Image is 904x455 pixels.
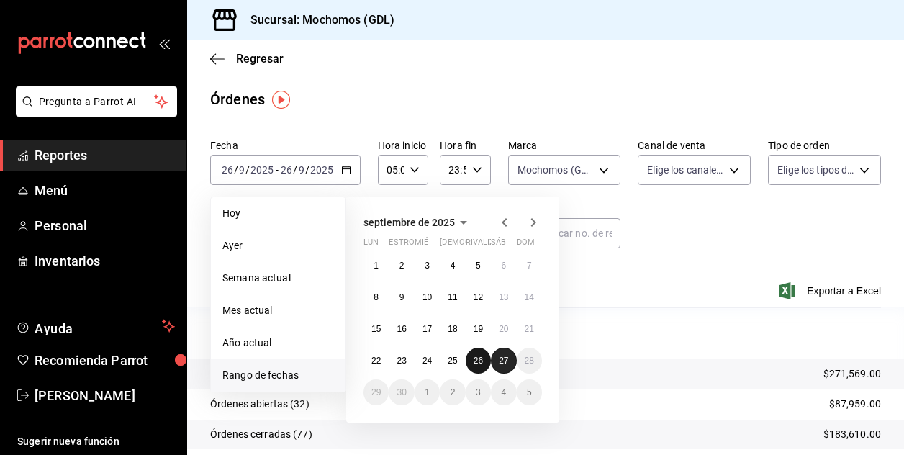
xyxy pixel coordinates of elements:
[474,324,483,334] abbr: 19 de septiembre de 2025
[221,164,234,176] input: --
[422,356,432,366] abbr: 24 de septiembre de 2025
[276,164,279,176] span: -
[517,379,542,405] button: 5 de octubre de 2025
[397,324,406,334] abbr: 16 de septiembre de 2025
[389,253,414,279] button: 2 de septiembre de 2025
[440,253,465,279] button: 4 de septiembre de 2025
[466,379,491,405] button: 3 de octubre de 2025
[250,164,274,176] input: ----
[293,164,297,176] span: /
[280,164,293,176] input: --
[440,316,465,342] button: 18 de septiembre de 2025
[363,348,389,374] button: 22 de septiembre de 2025
[210,89,265,110] div: Órdenes
[363,214,472,231] button: septiembre de 2025
[440,284,465,310] button: 11 de septiembre de 2025
[517,163,595,177] span: Mochomos (GDL)
[425,387,430,397] abbr: 1 de octubre de 2025
[309,164,334,176] input: ----
[415,284,440,310] button: 10 de septiembre de 2025
[466,284,491,310] button: 12 de septiembre de 2025
[517,284,542,310] button: 14 de septiembre de 2025
[501,387,506,397] abbr: 4 de octubre de 2025
[440,379,465,405] button: 2 de octubre de 2025
[222,238,334,253] span: Ayer
[374,292,379,302] abbr: 8 de septiembre de 2025
[440,238,525,253] abbr: jueves
[399,261,404,271] abbr: 2 de septiembre de 2025
[807,285,881,297] font: Exportar a Excel
[222,206,334,221] span: Hoy
[440,140,490,150] label: Hora fin
[399,292,404,302] abbr: 9 de septiembre de 2025
[517,348,542,374] button: 28 de septiembre de 2025
[210,52,284,66] button: Regresar
[451,261,456,271] abbr: 4 de septiembre de 2025
[371,324,381,334] abbr: 15 de septiembre de 2025
[491,348,516,374] button: 27 de septiembre de 2025
[527,387,532,397] abbr: 5 de octubre de 2025
[35,388,135,403] font: [PERSON_NAME]
[389,316,414,342] button: 16 de septiembre de 2025
[17,436,119,447] font: Sugerir nueva función
[448,292,457,302] abbr: 11 de septiembre de 2025
[222,303,334,318] span: Mes actual
[389,348,414,374] button: 23 de septiembre de 2025
[363,316,389,342] button: 15 de septiembre de 2025
[210,140,361,150] label: Fecha
[239,12,394,29] h3: Sucursal: Mochomos (GDL)
[474,356,483,366] abbr: 26 de septiembre de 2025
[466,238,505,253] abbr: viernes
[527,261,532,271] abbr: 7 de septiembre de 2025
[517,238,535,253] abbr: domingo
[525,356,534,366] abbr: 28 de septiembre de 2025
[491,379,516,405] button: 4 de octubre de 2025
[39,94,155,109] span: Pregunta a Parrot AI
[499,356,508,366] abbr: 27 de septiembre de 2025
[35,218,87,233] font: Personal
[222,271,334,286] span: Semana actual
[10,104,177,120] a: Pregunta a Parrot AI
[397,387,406,397] abbr: 30 de septiembre de 2025
[298,164,305,176] input: --
[508,140,621,150] label: Marca
[491,316,516,342] button: 20 de septiembre de 2025
[466,253,491,279] button: 5 de septiembre de 2025
[499,324,508,334] abbr: 20 de septiembre de 2025
[823,366,881,382] p: $271,569.00
[448,324,457,334] abbr: 18 de septiembre de 2025
[525,324,534,334] abbr: 21 de septiembre de 2025
[422,292,432,302] abbr: 10 de septiembre de 2025
[440,348,465,374] button: 25 de septiembre de 2025
[415,253,440,279] button: 3 de septiembre de 2025
[466,316,491,342] button: 19 de septiembre de 2025
[236,52,284,66] span: Regresar
[397,356,406,366] abbr: 23 de septiembre de 2025
[305,164,309,176] span: /
[476,261,481,271] abbr: 5 de septiembre de 2025
[525,292,534,302] abbr: 14 de septiembre de 2025
[491,284,516,310] button: 13 de septiembre de 2025
[35,148,87,163] font: Reportes
[422,324,432,334] abbr: 17 de septiembre de 2025
[245,164,250,176] span: /
[234,164,238,176] span: /
[415,379,440,405] button: 1 de octubre de 2025
[363,379,389,405] button: 29 de septiembre de 2025
[16,86,177,117] button: Pregunta a Parrot AI
[272,91,290,109] img: Marcador de información sobre herramientas
[425,261,430,271] abbr: 3 de septiembre de 2025
[451,387,456,397] abbr: 2 de octubre de 2025
[476,387,481,397] abbr: 3 de octubre de 2025
[210,427,312,442] p: Órdenes cerradas (77)
[448,356,457,366] abbr: 25 de septiembre de 2025
[35,253,100,269] font: Inventarios
[238,164,245,176] input: --
[363,284,389,310] button: 8 de septiembre de 2025
[389,379,414,405] button: 30 de septiembre de 2025
[371,387,381,397] abbr: 29 de septiembre de 2025
[363,238,379,253] abbr: lunes
[378,140,428,150] label: Hora inicio
[222,368,334,383] span: Rango de fechas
